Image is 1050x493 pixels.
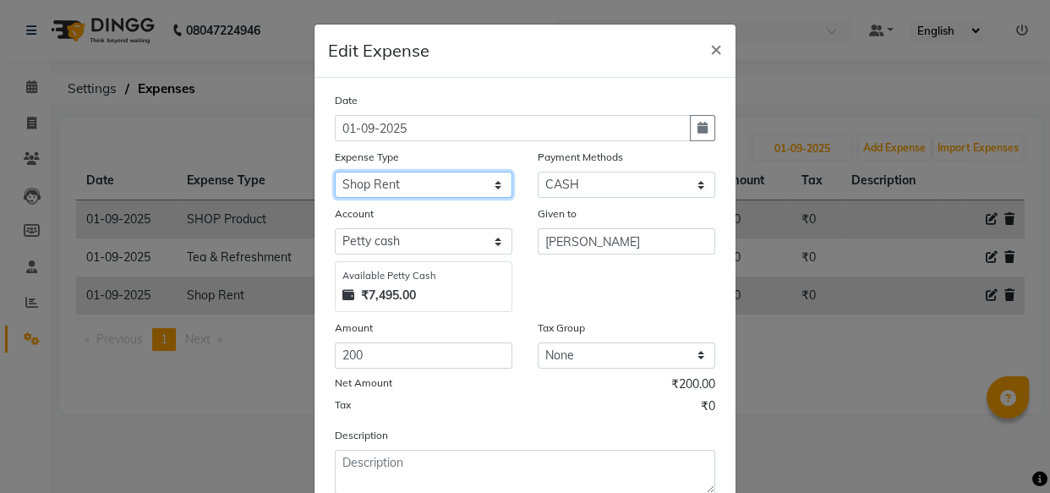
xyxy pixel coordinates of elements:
[538,150,623,165] label: Payment Methods
[335,93,358,108] label: Date
[361,287,416,304] strong: ₹7,495.00
[538,206,577,222] label: Given to
[538,228,715,255] input: Given to
[710,36,722,61] span: ×
[335,342,512,369] input: Amount
[342,269,505,283] div: Available Petty Cash
[335,150,399,165] label: Expense Type
[335,206,374,222] label: Account
[671,375,715,397] span: ₹200.00
[335,375,392,391] label: Net Amount
[697,25,736,72] button: Close
[335,320,373,336] label: Amount
[335,428,388,443] label: Description
[538,320,585,336] label: Tax Group
[328,38,429,63] h5: Edit Expense
[335,397,351,413] label: Tax
[701,397,715,419] span: ₹0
